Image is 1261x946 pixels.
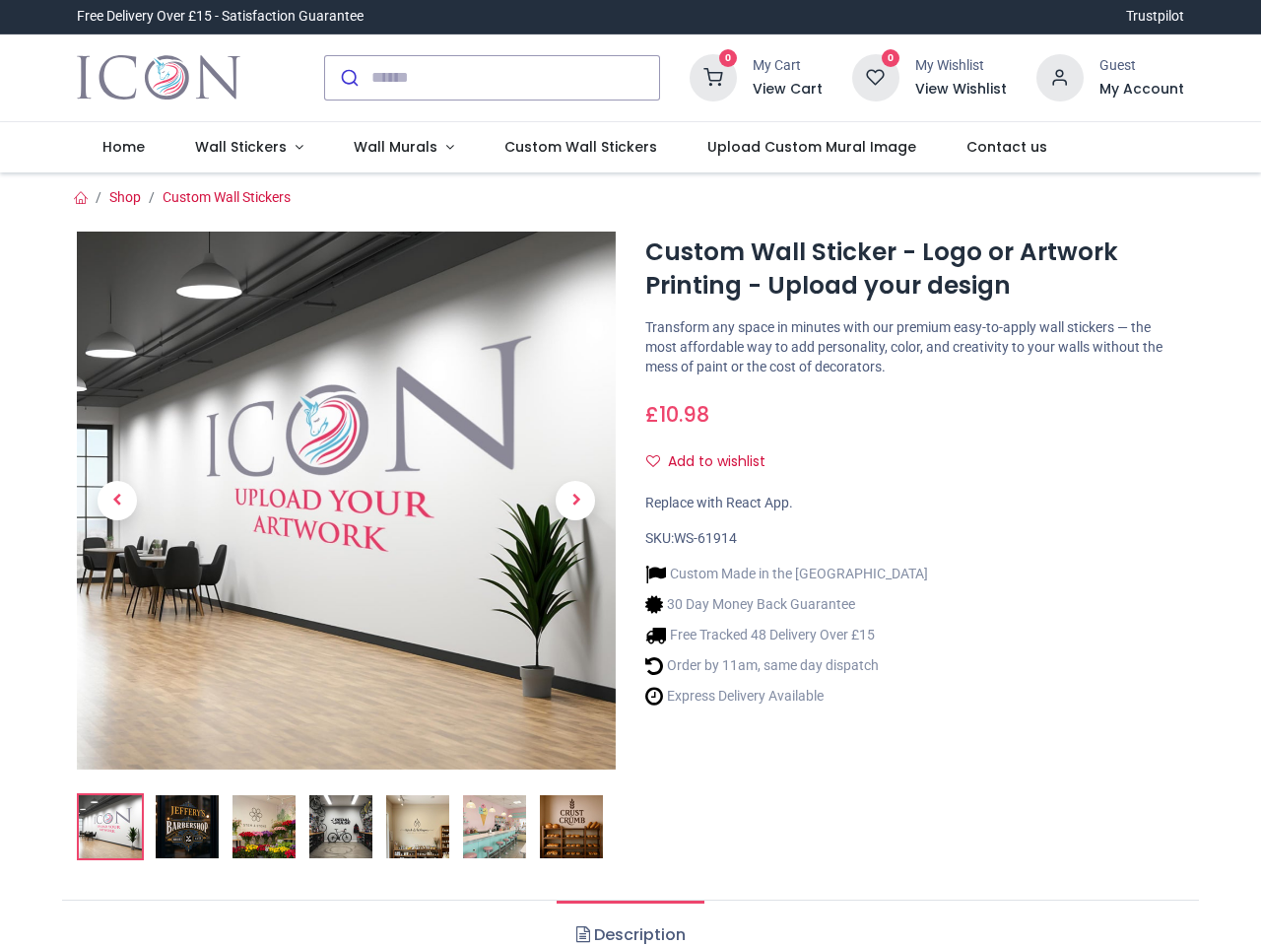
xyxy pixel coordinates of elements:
[77,7,364,27] div: Free Delivery Over £15 - Satisfaction Guarantee
[77,50,239,105] img: Icon Wall Stickers
[77,50,239,105] a: Logo of Icon Wall Stickers
[753,80,823,100] a: View Cart
[707,137,916,157] span: Upload Custom Mural Image
[645,318,1184,376] p: Transform any space in minutes with our premium easy-to-apply wall stickers — the most affordable...
[645,686,928,707] li: Express Delivery Available
[645,655,928,676] li: Order by 11am, same day dispatch
[463,795,526,858] img: Custom Wall Sticker - Logo or Artwork Printing - Upload your design
[645,594,928,615] li: 30 Day Money Back Guarantee
[98,481,137,520] span: Previous
[690,68,737,84] a: 0
[77,312,158,690] a: Previous
[535,312,616,690] a: Next
[102,137,145,157] span: Home
[232,795,296,858] img: Custom Wall Sticker - Logo or Artwork Printing - Upload your design
[1126,7,1184,27] a: Trustpilot
[195,137,287,157] span: Wall Stickers
[109,189,141,205] a: Shop
[156,795,219,858] img: Custom Wall Sticker - Logo or Artwork Printing - Upload your design
[882,49,900,68] sup: 0
[966,137,1047,157] span: Contact us
[77,232,616,771] img: Custom Wall Sticker - Logo or Artwork Printing - Upload your design
[540,795,603,858] img: Custom Wall Sticker - Logo or Artwork Printing - Upload your design
[915,80,1007,100] a: View Wishlist
[1099,56,1184,76] div: Guest
[328,122,479,173] a: Wall Murals
[354,137,437,157] span: Wall Murals
[325,56,371,100] button: Submit
[645,529,1184,549] div: SKU:
[645,445,782,479] button: Add to wishlistAdd to wishlist
[646,454,660,468] i: Add to wishlist
[645,236,1184,304] h1: Custom Wall Sticker - Logo or Artwork Printing - Upload your design
[645,564,928,584] li: Custom Made in the [GEOGRAPHIC_DATA]
[556,481,595,520] span: Next
[504,137,657,157] span: Custom Wall Stickers
[719,49,738,68] sup: 0
[753,56,823,76] div: My Cart
[674,530,737,546] span: WS-61914
[79,795,142,858] img: Custom Wall Sticker - Logo or Artwork Printing - Upload your design
[163,189,291,205] a: Custom Wall Stickers
[170,122,329,173] a: Wall Stickers
[645,625,928,645] li: Free Tracked 48 Delivery Over £15
[386,795,449,858] img: Custom Wall Sticker - Logo or Artwork Printing - Upload your design
[645,494,1184,513] div: Replace with React App.
[1099,80,1184,100] a: My Account
[659,400,709,429] span: 10.98
[309,795,372,858] img: Custom Wall Sticker - Logo or Artwork Printing - Upload your design
[915,56,1007,76] div: My Wishlist
[852,68,899,84] a: 0
[645,400,709,429] span: £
